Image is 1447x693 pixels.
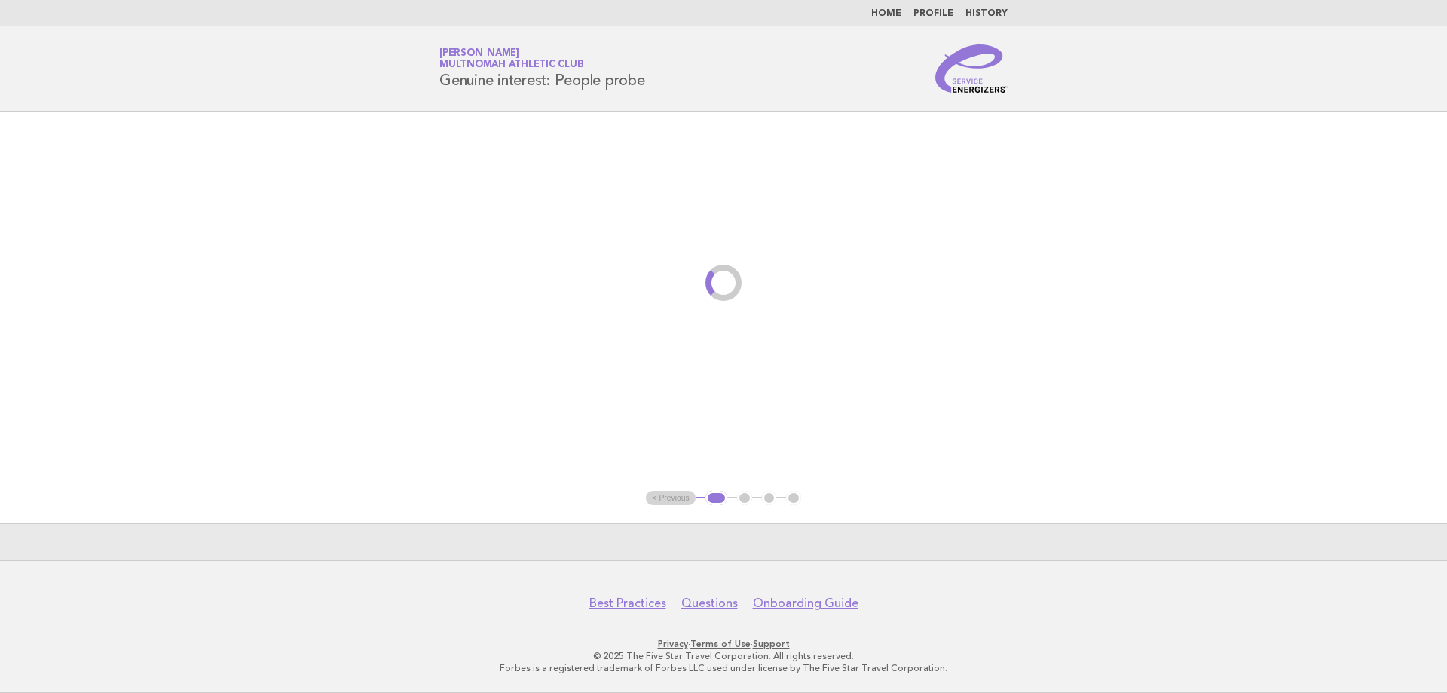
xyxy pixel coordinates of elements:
a: Profile [913,9,953,18]
p: © 2025 The Five Star Travel Corporation. All rights reserved. [262,650,1185,662]
a: Home [871,9,901,18]
a: Support [753,639,790,649]
img: Service Energizers [935,44,1008,93]
a: Privacy [658,639,688,649]
a: Onboarding Guide [753,596,858,611]
p: Forbes is a registered trademark of Forbes LLC used under license by The Five Star Travel Corpora... [262,662,1185,674]
span: Multnomah Athletic Club [439,60,583,70]
a: Terms of Use [690,639,751,649]
h1: Genuine interest: People probe [439,49,645,88]
a: Best Practices [589,596,666,611]
a: [PERSON_NAME]Multnomah Athletic Club [439,48,583,69]
a: History [965,9,1008,18]
p: · · [262,638,1185,650]
a: Questions [681,596,738,611]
